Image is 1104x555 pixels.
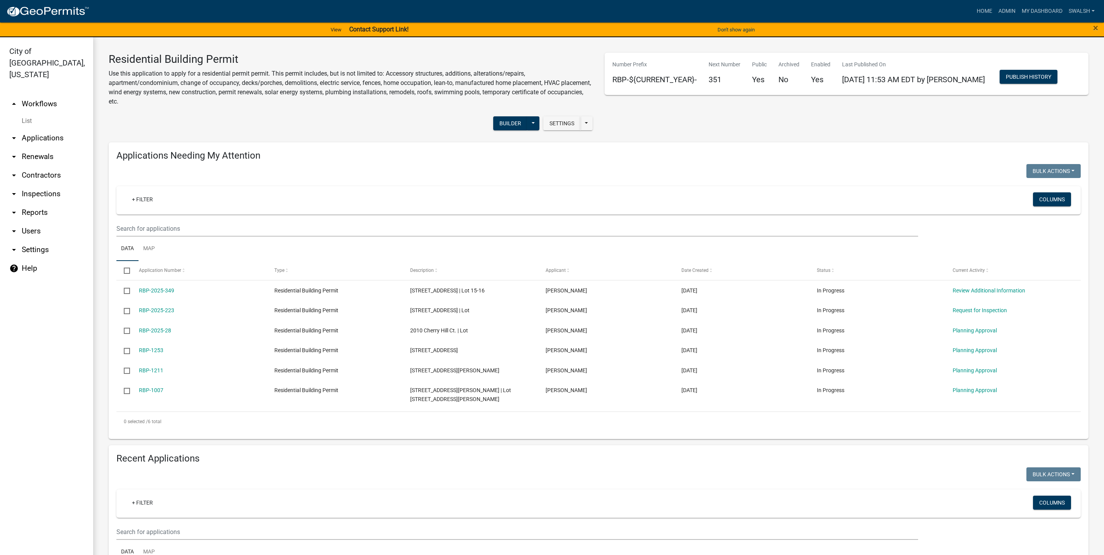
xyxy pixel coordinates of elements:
p: Public [752,61,767,69]
button: Columns [1033,192,1071,206]
datatable-header-cell: Description [402,261,538,280]
span: In Progress [817,307,844,313]
a: RBP-1211 [139,367,163,373]
span: Type [274,268,284,273]
strong: Contact Support Link! [349,26,409,33]
a: RBP-1007 [139,387,163,393]
p: Archived [778,61,799,69]
i: arrow_drop_down [9,189,19,199]
i: arrow_drop_up [9,99,19,109]
span: 2010 Cherry Hill Ct. | Lot [410,327,468,334]
span: 01/29/2025 [681,327,697,334]
span: Application Number [139,268,181,273]
datatable-header-cell: Application Number [131,261,267,280]
span: [DATE] 11:53 AM EDT by [PERSON_NAME] [842,75,985,84]
span: Residential Building Permit [274,307,338,313]
div: 6 total [116,412,1081,431]
span: Madison McGuigan [546,367,587,373]
span: 1736 Spring Street | Lot 15-16 [410,287,485,294]
a: swalsh [1066,4,1098,19]
a: Admin [995,4,1019,19]
span: Residential Building Permit [274,287,338,294]
button: Close [1093,23,1098,33]
input: Search for applications [116,524,918,540]
h4: Applications Needing My Attention [116,150,1081,161]
h3: Residential Building Permit [109,53,593,66]
p: Number Prefix [612,61,697,69]
span: In Progress [817,287,844,294]
h5: 351 [709,75,740,84]
a: Planning Approval [953,347,997,353]
span: Shelby Walsh [546,307,587,313]
a: Planning Approval [953,367,997,373]
span: 03/05/2024 [681,387,697,393]
span: In Progress [817,367,844,373]
i: arrow_drop_down [9,133,19,143]
button: Settings [543,116,581,130]
i: arrow_drop_down [9,171,19,180]
a: Planning Approval [953,387,997,393]
span: 06/14/2024 [681,367,697,373]
i: arrow_drop_down [9,152,19,161]
span: × [1093,22,1098,33]
span: 0 selected / [124,419,148,424]
button: Don't show again [714,23,758,36]
button: Bulk Actions [1026,467,1081,481]
span: Date Created [681,268,709,273]
span: In Progress [817,347,844,353]
span: Description [410,268,434,273]
a: + Filter [126,496,159,510]
span: Applicant [546,268,566,273]
datatable-header-cell: Select [116,261,131,280]
span: 924 Meigs Avenue | Lot [410,307,470,313]
span: 07/16/2024 [681,347,697,353]
span: 09/15/2025 [681,287,697,294]
a: Home [974,4,995,19]
span: greg furnish [546,387,587,393]
h5: No [778,75,799,84]
p: Next Number [709,61,740,69]
button: Columns [1033,496,1071,510]
datatable-header-cell: Date Created [674,261,809,280]
a: My Dashboard [1019,4,1066,19]
span: Robyn Wall [546,347,587,353]
wm-modal-confirm: Workflow Publish History [1000,74,1057,80]
i: arrow_drop_down [9,245,19,254]
input: Search for applications [116,221,918,237]
span: Residential Building Permit [274,387,338,393]
a: RBP-2025-28 [139,327,171,334]
button: Publish History [1000,70,1057,84]
i: arrow_drop_down [9,208,19,217]
a: Review Additional Information [953,287,1025,294]
a: RBP-2025-223 [139,307,174,313]
a: View [328,23,345,36]
a: Data [116,237,139,261]
a: Request for Inspection [953,307,1007,313]
span: Status [817,268,830,273]
a: + Filter [126,192,159,206]
span: 06/12/2025 [681,307,697,313]
span: Michael A Thomas [546,287,587,294]
datatable-header-cell: Status [809,261,945,280]
a: RBP-1253 [139,347,163,353]
i: arrow_drop_down [9,226,19,236]
span: In Progress [817,387,844,393]
span: 5500 Buckthorne Dr | Lot [410,347,458,353]
span: 1952 Fisher Lane | Lot 13 [410,367,499,373]
a: Planning Approval [953,327,997,334]
span: In Progress [817,327,844,334]
a: RBP-2025-349 [139,287,174,294]
datatable-header-cell: Current Activity [945,261,1081,280]
button: Bulk Actions [1026,164,1081,178]
span: Residential Building Permit [274,327,338,334]
span: 5616 Bailey Grant Rd. | Lot 412 old stoner place [410,387,511,402]
p: Enabled [811,61,830,69]
h5: Yes [811,75,830,84]
p: Use this application to apply for a residential permit permit. This permit includes, but is not l... [109,69,593,106]
h5: Yes [752,75,767,84]
h5: RBP-${CURRENT_YEAR}- [612,75,697,84]
span: Danielle M. Bowen [546,327,587,334]
p: Last Published On [842,61,985,69]
datatable-header-cell: Applicant [538,261,674,280]
datatable-header-cell: Type [267,261,403,280]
